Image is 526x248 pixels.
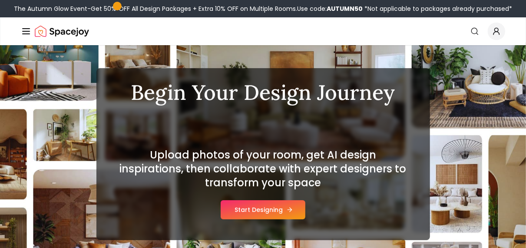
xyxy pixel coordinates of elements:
div: The Autumn Glow Event-Get 50% OFF All Design Packages + Extra 10% OFF on Multiple Rooms. [14,4,512,13]
button: Start Designing [221,200,305,219]
img: Spacejoy Logo [35,23,89,40]
h1: Begin Your Design Journey [117,82,409,103]
nav: Global [21,17,505,45]
span: Use code: [297,4,363,13]
span: *Not applicable to packages already purchased* [363,4,512,13]
b: AUTUMN50 [327,4,363,13]
h2: Upload photos of your room, get AI design inspirations, then collaborate with expert designers to... [117,148,409,190]
a: Spacejoy [35,23,89,40]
